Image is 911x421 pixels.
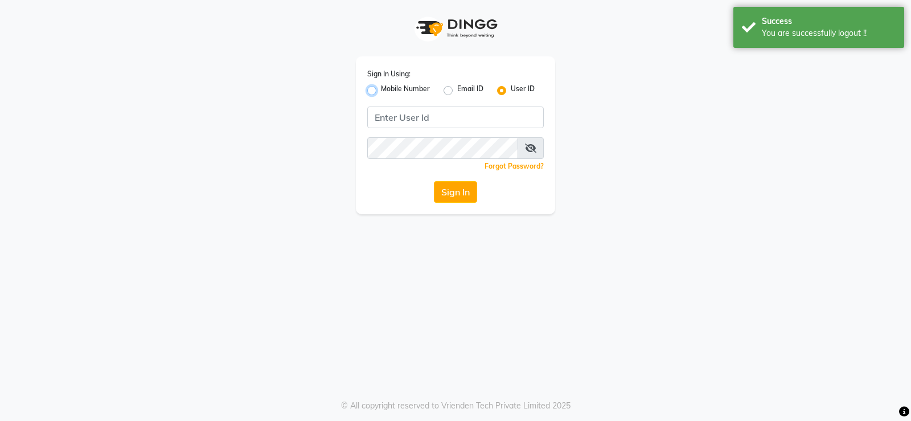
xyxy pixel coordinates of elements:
button: Sign In [434,181,477,203]
input: Username [367,107,544,128]
label: Mobile Number [381,84,430,97]
input: Username [367,137,518,159]
label: Sign In Using: [367,69,411,79]
label: Email ID [457,84,483,97]
img: logo1.svg [410,11,501,45]
label: User ID [511,84,535,97]
div: Success [762,15,896,27]
a: Forgot Password? [485,162,544,170]
div: You are successfully logout !! [762,27,896,39]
